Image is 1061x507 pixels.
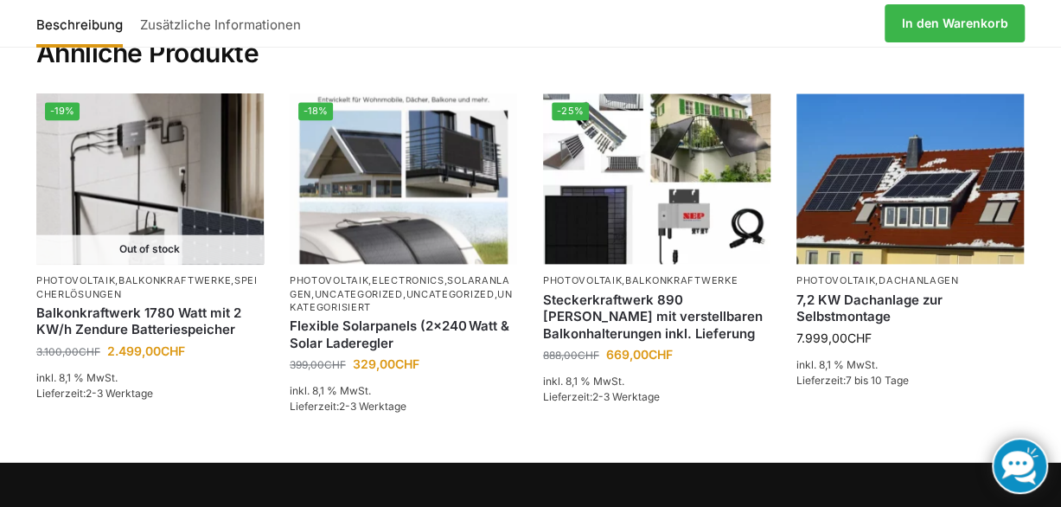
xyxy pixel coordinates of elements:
a: Photovoltaik [36,274,115,286]
a: Photovoltaik [290,274,368,286]
a: Balkonkraftwerk 1780 Watt mit 2 KW/h Zendure Batteriespeicher [36,305,264,338]
bdi: 2.499,00 [107,343,185,358]
span: CHF [324,358,346,371]
span: CHF [578,349,599,362]
a: Balkonkraftwerke [625,274,738,286]
span: CHF [847,331,872,345]
span: CHF [395,356,419,371]
a: Photovoltaik [543,274,622,286]
span: Lieferzeit: [290,400,406,413]
img: Zendure-solar-flow-Batteriespeicher für Balkonkraftwerke [36,93,264,264]
a: -25%860 Watt Komplett mit Balkonhalterung [543,93,770,264]
p: inkl. 8,1 % MwSt. [290,383,517,399]
a: Solaranlagen [290,274,510,299]
a: Flexible Solarpanels (2×240 Watt & Solar Laderegler [290,318,517,351]
span: CHF [79,345,100,358]
p: , [796,274,1024,287]
a: Photovoltaik [796,274,875,286]
a: 7,2 KW Dachanlage zur Selbstmontage [796,292,1024,325]
span: Lieferzeit: [543,390,660,403]
a: Speicherlösungen [36,274,258,299]
a: -18%Flexible Solar Module für Wohnmobile Camping Balkon [290,93,517,264]
span: 2-3 Werktage [339,400,406,413]
a: Uncategorized [315,288,403,300]
p: , [543,274,770,287]
bdi: 669,00 [606,347,673,362]
a: Electronics [372,274,444,286]
bdi: 329,00 [353,356,419,371]
span: CHF [649,347,673,362]
a: Uncategorized [406,288,494,300]
a: Balkonkraftwerke [118,274,231,286]
p: , , [36,274,264,301]
bdi: 888,00 [543,349,599,362]
img: Flexible Solar Module für Wohnmobile Camping Balkon [290,93,517,264]
p: inkl. 8,1 % MwSt. [543,374,770,389]
a: Steckerkraftwerk 890 Watt mit verstellbaren Balkonhalterungen inkl. Lieferung [543,292,770,343]
p: , , , , , [290,274,517,314]
span: 7 bis 10 Tage [846,374,909,387]
a: Unkategorisiert [290,288,513,313]
bdi: 3.100,00 [36,345,100,358]
bdi: 399,00 [290,358,346,371]
span: CHF [161,343,185,358]
span: 2-3 Werktage [86,387,153,400]
span: Lieferzeit: [36,387,153,400]
a: -19% Out of stockZendure-solar-flow-Batteriespeicher für Balkonkraftwerke [36,93,264,264]
p: inkl. 8,1 % MwSt. [796,357,1024,373]
p: inkl. 8,1 % MwSt. [36,370,264,386]
img: Solar Dachanlage 6,5 KW [796,93,1024,264]
img: 860 Watt Komplett mit Balkonhalterung [543,93,770,264]
span: Lieferzeit: [796,374,909,387]
a: Dachanlagen [879,274,959,286]
bdi: 7.999,00 [796,331,872,345]
span: 2-3 Werktage [592,390,660,403]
